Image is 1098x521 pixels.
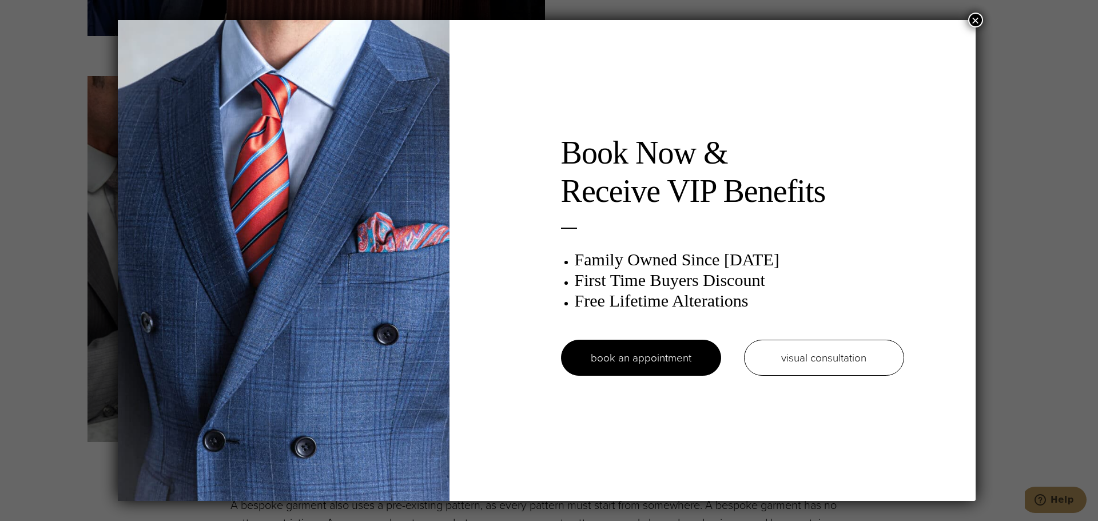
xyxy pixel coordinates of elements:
h3: Family Owned Since [DATE] [575,249,904,270]
a: visual consultation [744,340,904,376]
h3: First Time Buyers Discount [575,270,904,291]
button: Close [968,13,983,27]
a: book an appointment [561,340,721,376]
span: Help [26,8,49,18]
h2: Book Now & Receive VIP Benefits [561,134,904,210]
h3: Free Lifetime Alterations [575,291,904,311]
